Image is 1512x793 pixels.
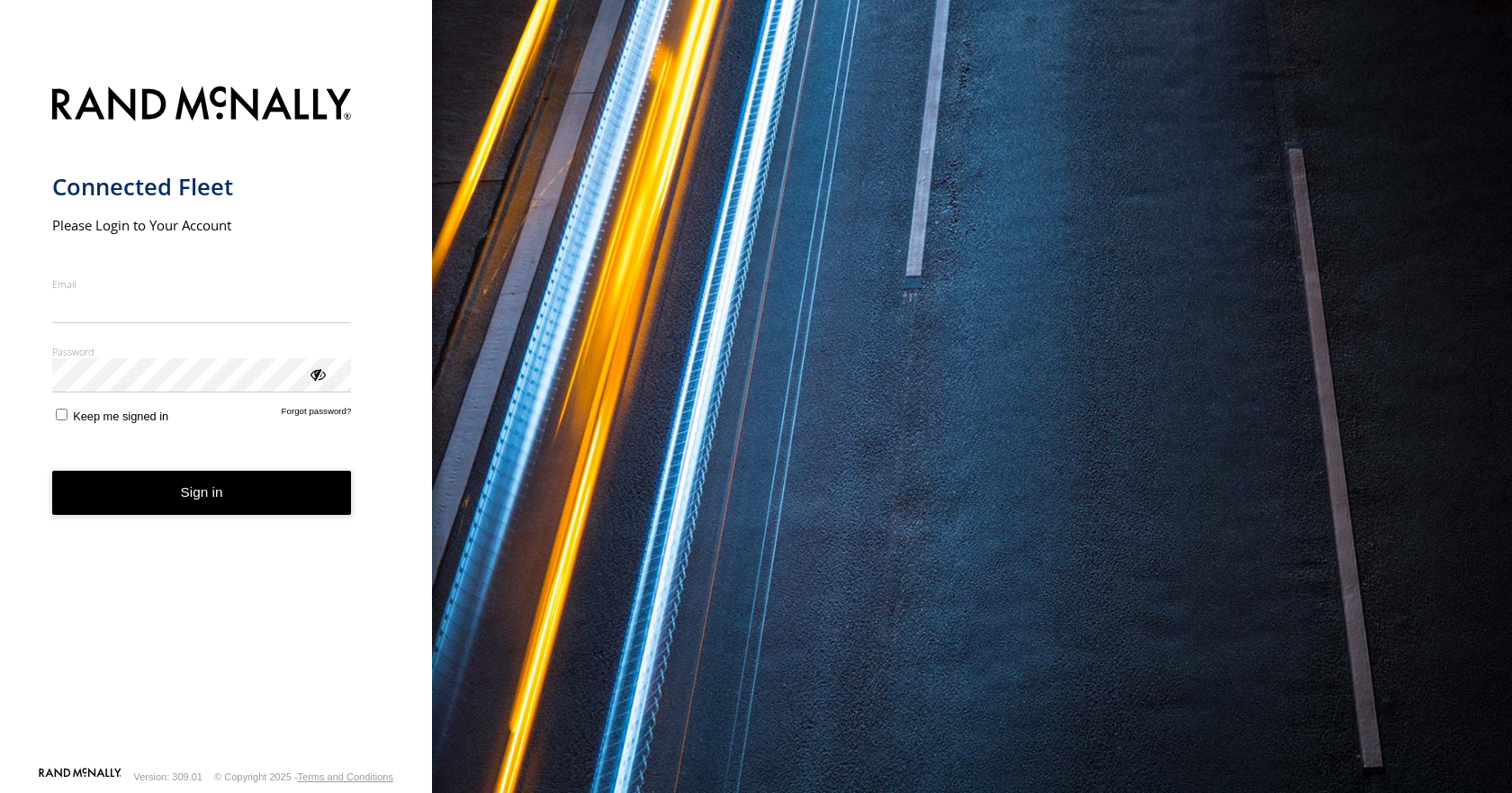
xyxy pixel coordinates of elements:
div: Version: 309.01 [134,771,202,782]
a: Terms and Conditions [298,771,393,782]
h1: Connected Fleet [52,172,352,202]
form: main [52,76,381,766]
button: Sign in [52,471,352,515]
div: © Copyright 2025 - [214,771,393,782]
a: Visit our Website [39,768,121,786]
label: Email [52,277,352,291]
h2: Please Login to Your Account [52,216,352,234]
img: Rand McNally [52,83,352,129]
span: Keep me signed in [73,410,168,423]
a: Forgot password? [282,406,352,423]
div: ViewPassword [308,365,326,383]
input: Keep me signed in [56,409,67,420]
label: Password [52,345,352,358]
